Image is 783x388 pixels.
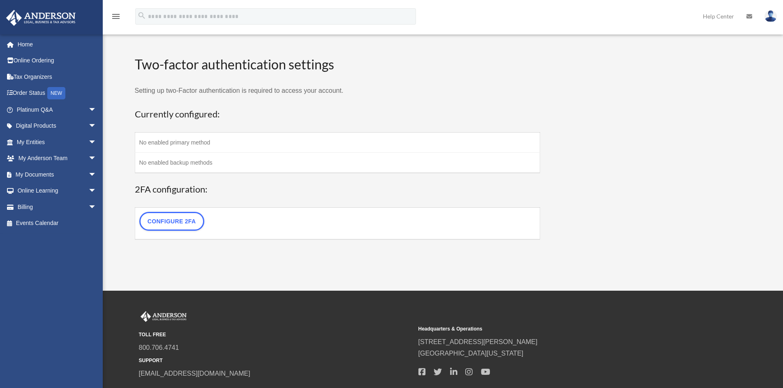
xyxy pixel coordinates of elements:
[88,166,105,183] span: arrow_drop_down
[135,153,540,173] td: No enabled backup methods
[135,108,540,121] h3: Currently configured:
[139,212,204,231] a: Configure 2FA
[135,133,540,153] td: No enabled primary method
[47,87,65,99] div: NEW
[88,101,105,118] span: arrow_drop_down
[6,134,109,150] a: My Entitiesarrow_drop_down
[6,36,109,53] a: Home
[6,215,109,232] a: Events Calendar
[137,11,146,20] i: search
[418,350,524,357] a: [GEOGRAPHIC_DATA][US_STATE]
[88,199,105,216] span: arrow_drop_down
[88,183,105,200] span: arrow_drop_down
[139,331,413,339] small: TOLL FREE
[6,150,109,167] a: My Anderson Teamarrow_drop_down
[111,11,121,21] i: menu
[88,134,105,151] span: arrow_drop_down
[139,344,179,351] a: 800.706.4741
[6,53,109,69] a: Online Ordering
[6,166,109,183] a: My Documentsarrow_drop_down
[88,118,105,135] span: arrow_drop_down
[135,183,540,196] h3: 2FA configuration:
[111,14,121,21] a: menu
[6,183,109,199] a: Online Learningarrow_drop_down
[418,325,692,333] small: Headquarters & Operations
[418,338,538,345] a: [STREET_ADDRESS][PERSON_NAME]
[765,10,777,22] img: User Pic
[135,85,540,96] p: Setting up two-Factor authentication is required to access your account.
[6,101,109,118] a: Platinum Q&Aarrow_drop_down
[6,85,109,102] a: Order StatusNEW
[139,370,250,377] a: [EMAIL_ADDRESS][DOMAIN_NAME]
[139,356,413,365] small: SUPPORT
[139,311,188,322] img: Anderson Advisors Platinum Portal
[4,10,78,26] img: Anderson Advisors Platinum Portal
[6,118,109,134] a: Digital Productsarrow_drop_down
[88,150,105,167] span: arrow_drop_down
[6,69,109,85] a: Tax Organizers
[6,199,109,215] a: Billingarrow_drop_down
[135,55,540,74] h2: Two-factor authentication settings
